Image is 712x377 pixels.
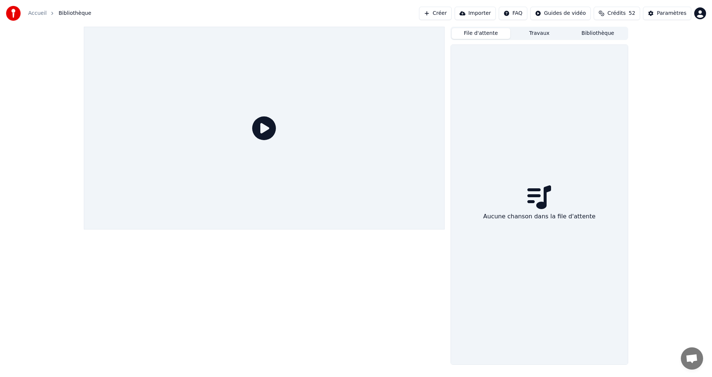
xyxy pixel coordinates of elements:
[6,6,21,21] img: youka
[480,209,599,224] div: Aucune chanson dans la file d'attente
[607,10,626,17] span: Crédits
[629,10,635,17] span: 52
[452,28,510,39] button: File d'attente
[510,28,569,39] button: Travaux
[657,10,686,17] div: Paramètres
[681,347,703,370] a: Ouvrir le chat
[28,10,47,17] a: Accueil
[568,28,627,39] button: Bibliothèque
[594,7,640,20] button: Crédits52
[499,7,527,20] button: FAQ
[59,10,91,17] span: Bibliothèque
[643,7,691,20] button: Paramètres
[455,7,496,20] button: Importer
[28,10,91,17] nav: breadcrumb
[419,7,452,20] button: Créer
[530,7,591,20] button: Guides de vidéo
